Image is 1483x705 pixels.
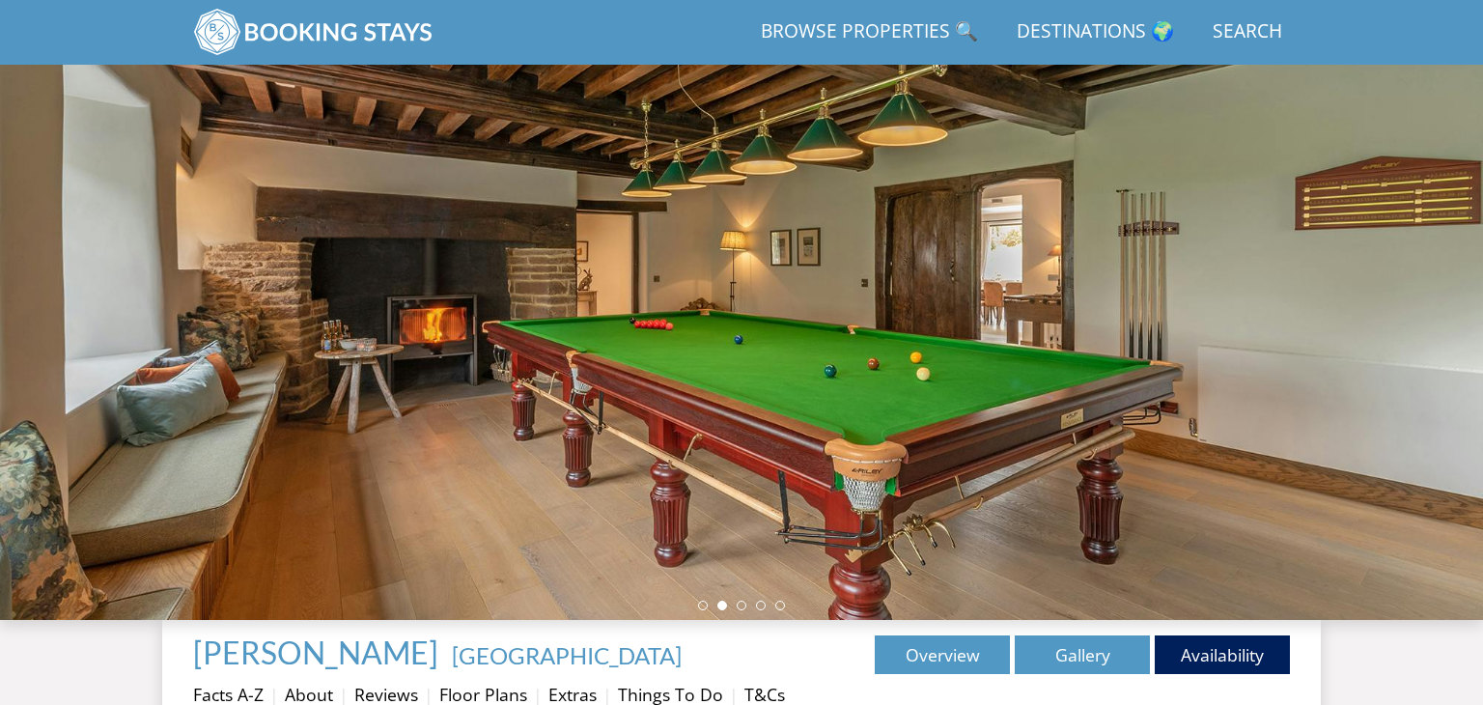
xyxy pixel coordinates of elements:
a: Availability [1155,635,1290,674]
a: Gallery [1015,635,1150,674]
a: Overview [875,635,1010,674]
a: Browse Properties 🔍 [753,11,986,54]
img: BookingStays [193,8,434,56]
a: Search [1205,11,1290,54]
a: Destinations 🌍 [1009,11,1182,54]
span: [PERSON_NAME] [193,634,438,671]
span: - [444,641,682,669]
a: [PERSON_NAME] [193,634,444,671]
a: [GEOGRAPHIC_DATA] [452,641,682,669]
